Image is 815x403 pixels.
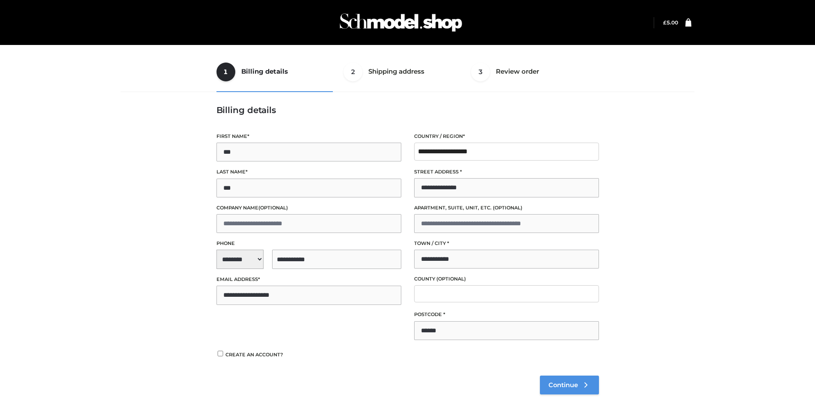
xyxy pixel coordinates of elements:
label: First name [216,132,401,140]
h3: Billing details [216,105,599,115]
img: Schmodel Admin 964 [337,6,465,39]
span: (optional) [493,205,522,211]
a: Continue [540,376,599,394]
label: Apartment, suite, unit, etc. [414,204,599,212]
label: Last name [216,168,401,176]
span: Continue [548,381,578,389]
input: Create an account? [216,351,224,356]
span: Create an account? [225,352,283,358]
label: Postcode [414,310,599,319]
bdi: 5.00 [663,19,678,26]
label: Company name [216,204,401,212]
label: County [414,275,599,283]
span: £ [663,19,667,26]
label: Email address [216,275,401,284]
label: Street address [414,168,599,176]
span: (optional) [258,205,288,211]
label: Phone [216,239,401,248]
label: Town / City [414,239,599,248]
span: (optional) [436,276,466,282]
a: £5.00 [663,19,678,26]
label: Country / Region [414,132,599,140]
